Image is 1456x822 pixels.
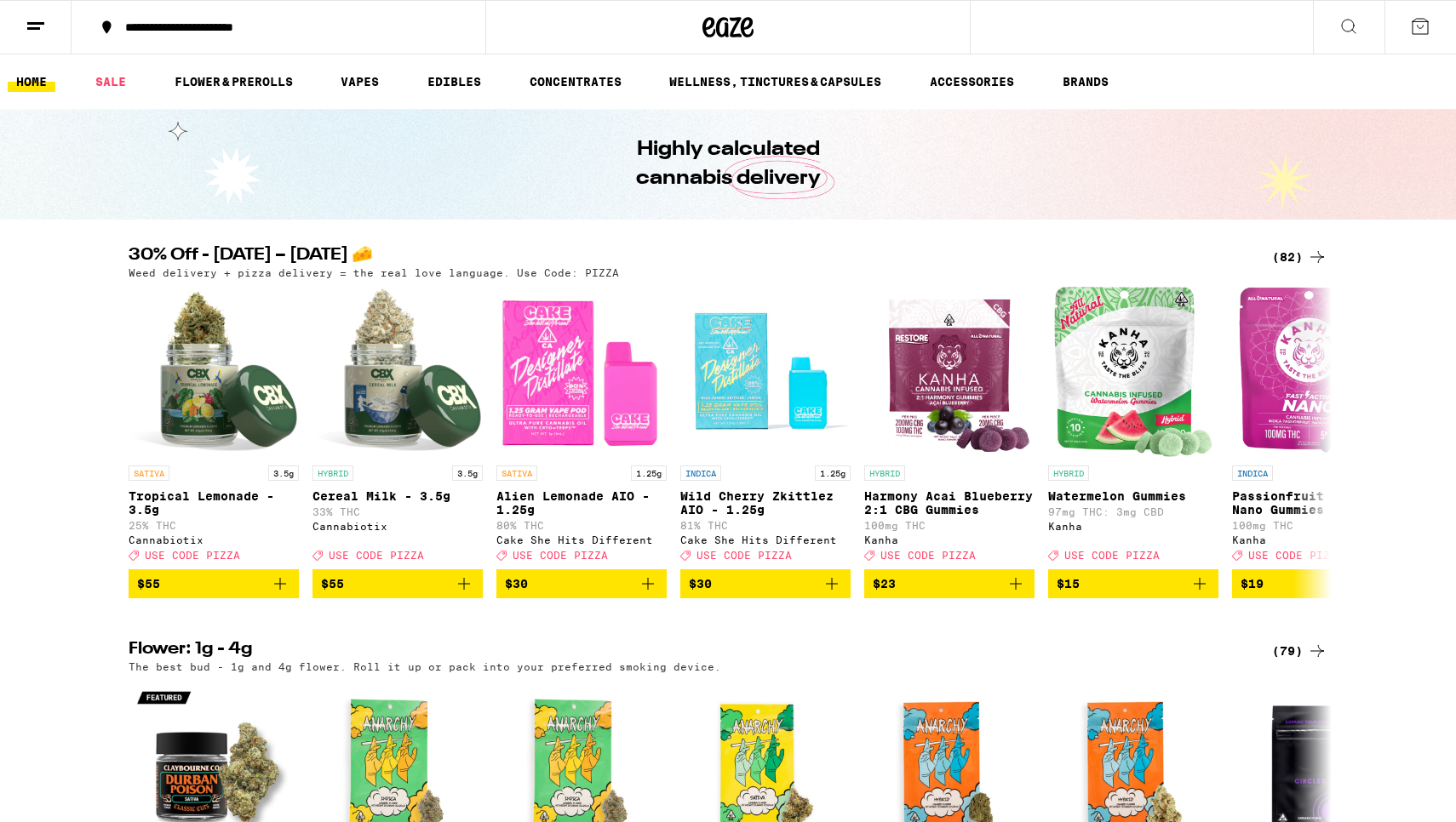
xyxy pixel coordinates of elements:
p: 100mg THC [1232,520,1402,531]
span: $55 [321,577,344,591]
button: Add to bag [496,569,667,598]
a: Open page for Alien Lemonade AIO - 1.25g from Cake She Hits Different [496,287,667,569]
p: Watermelon Gummies [1048,489,1218,503]
p: SATIVA [496,465,537,481]
span: USE CODE PIZZA [1064,550,1160,561]
div: Cannabiotix [129,534,299,545]
p: INDICA [1232,465,1273,481]
span: $15 [1057,577,1080,591]
p: 1.25g [631,465,667,481]
button: Add to bag [680,569,851,598]
div: Cake She Hits Different [680,534,851,545]
div: Kanha [1048,521,1218,532]
div: Kanha [864,534,1035,545]
span: USE CODE PIZZA [880,550,976,561]
p: Passionfruit Paradise Nano Gummies [1232,489,1402,517]
p: 33% THC [312,506,483,517]
img: Cake She Hits Different - Wild Cherry Zkittlez AIO - 1.25g [680,287,851,457]
span: USE CODE PIZZA [513,550,608,561]
p: Alien Lemonade AIO - 1.25g [496,489,667,517]
a: CONCENTRATES [521,71,630,92]
a: EDIBLES [419,71,490,92]
p: The best bud - 1g and 4g flower. Roll it up or pack into your preferred smoking device. [129,661,721,672]
div: Cake She Hits Different [496,534,667,545]
img: Cannabiotix - Tropical Lemonade - 3.5g [129,287,299,457]
p: HYBRID [312,465,353,481]
h2: Flower: 1g - 4g [129,641,1244,661]
p: 3.5g [268,465,299,481]
a: VAPES [332,71,387,92]
a: HOME [8,71,55,92]
button: Add to bag [1232,569,1402,598]
img: Cannabiotix - Cereal Milk - 3.5g [312,287,483,457]
p: Cereal Milk - 3.5g [312,489,483,503]
p: 100mg THC [864,520,1035,531]
p: SATIVA [129,465,169,481]
p: 97mg THC: 3mg CBD [1048,506,1218,517]
span: USE CODE PIZZA [1248,550,1344,561]
img: Kanha - Watermelon Gummies [1054,287,1212,457]
p: HYBRID [864,465,905,481]
a: Open page for Watermelon Gummies from Kanha [1048,287,1218,569]
a: SALE [87,71,135,92]
span: $30 [689,577,712,591]
button: Add to bag [129,569,299,598]
h1: Highly calculated cannabis delivery [588,135,868,193]
img: Kanha - Passionfruit Paradise Nano Gummies [1238,287,1396,457]
p: HYBRID [1048,465,1089,481]
p: Harmony Acai Blueberry 2:1 CBG Gummies [864,489,1035,517]
div: Kanha [1232,534,1402,545]
p: Wild Cherry Zkittlez AIO - 1.25g [680,489,851,517]
button: Add to bag [312,569,483,598]
a: (79) [1272,641,1327,661]
p: Tropical Lemonade - 3.5g [129,489,299,517]
a: Open page for Wild Cherry Zkittlez AIO - 1.25g from Cake She Hits Different [680,287,851,569]
img: Kanha - Harmony Acai Blueberry 2:1 CBG Gummies [866,287,1032,457]
a: FLOWER & PREROLLS [166,71,301,92]
a: ACCESSORIES [921,71,1023,92]
a: Open page for Tropical Lemonade - 3.5g from Cannabiotix [129,287,299,569]
span: $19 [1241,577,1264,591]
span: $55 [137,577,160,591]
p: 81% THC [680,520,851,531]
a: Open page for Cereal Milk - 3.5g from Cannabiotix [312,287,483,569]
a: Open page for Harmony Acai Blueberry 2:1 CBG Gummies from Kanha [864,287,1035,569]
p: INDICA [680,465,721,481]
a: (82) [1272,247,1327,267]
p: 3.5g [452,465,483,481]
span: USE CODE PIZZA [145,550,240,561]
h2: 30% Off - [DATE] – [DATE] 🧀 [129,247,1244,267]
p: 25% THC [129,520,299,531]
button: BRANDS [1054,71,1117,92]
span: $23 [873,577,896,591]
span: USE CODE PIZZA [696,550,792,561]
p: 80% THC [496,520,667,531]
a: WELLNESS, TINCTURES & CAPSULES [661,71,890,92]
p: Weed delivery + pizza delivery = the real love language. Use Code: PIZZA [129,267,619,278]
button: Add to bag [1048,569,1218,598]
a: Open page for Passionfruit Paradise Nano Gummies from Kanha [1232,287,1402,569]
p: 1.25g [815,465,851,481]
button: Add to bag [864,569,1035,598]
div: Cannabiotix [312,521,483,532]
img: Cake She Hits Different - Alien Lemonade AIO - 1.25g [496,287,667,457]
span: $30 [505,577,528,591]
span: USE CODE PIZZA [329,550,424,561]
